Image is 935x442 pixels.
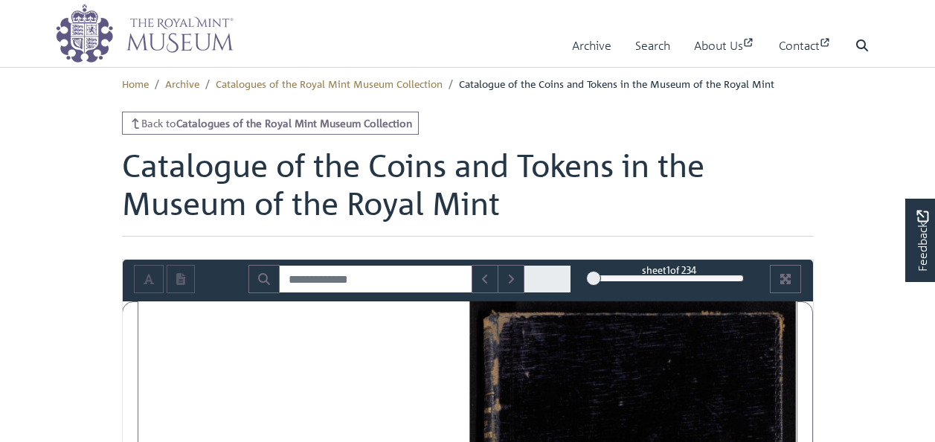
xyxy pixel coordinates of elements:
[134,265,164,293] button: Toggle text selection (Alt+T)
[694,25,755,67] a: About Us
[913,211,931,272] span: Feedback
[635,25,670,67] a: Search
[248,265,280,293] button: Search
[770,265,801,293] button: Full screen mode
[279,265,472,293] input: Search for
[55,4,234,63] img: logo_wide.png
[572,25,611,67] a: Archive
[165,77,199,90] a: Archive
[779,25,832,67] a: Contact
[666,263,670,276] span: 1
[905,199,935,282] a: Would you like to provide feedback?
[472,265,498,293] button: Previous Match
[459,77,774,90] span: Catalogue of the Coins and Tokens in the Museum of the Royal Mint
[122,112,420,135] a: Back toCatalogues of the Royal Mint Museum Collection
[498,265,524,293] button: Next Match
[122,77,149,90] a: Home
[176,116,412,129] strong: Catalogues of the Royal Mint Museum Collection
[594,263,744,277] div: sheet of 234
[216,77,443,90] a: Catalogues of the Royal Mint Museum Collection
[122,147,814,237] h1: Catalogue of the Coins and Tokens in the Museum of the Royal Mint
[167,265,195,293] button: Open transcription window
